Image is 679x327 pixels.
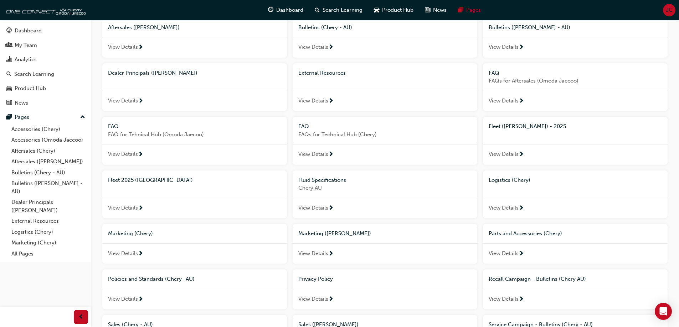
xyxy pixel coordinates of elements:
[374,6,379,15] span: car-icon
[483,170,668,218] a: Logistics (Chery)View Details
[483,63,668,111] a: FAQFAQs for Aftersales (Omoda Jaecoo)View Details
[328,98,334,105] span: next-icon
[368,3,419,17] a: car-iconProduct Hub
[298,43,328,51] span: View Details
[458,6,463,15] span: pages-icon
[483,18,668,58] a: Bulletins ([PERSON_NAME] - AU)View Details
[102,269,287,309] a: Policies and Standards (Chery -AU)View Details
[489,276,586,282] span: Recall Campaign - Bulletins (Chery AU)
[293,117,477,165] a: FAQFAQs for Technical Hub (Chery)View Details
[138,205,143,212] span: next-icon
[102,117,287,165] a: FAQFAQ for Tehnical Hub (Omoda Jaecoo)View Details
[298,70,346,76] span: External Resources
[293,63,477,111] a: External ResourcesView Details
[519,296,524,303] span: next-icon
[293,18,477,58] a: Bulletins (Chery - AU)View Details
[9,146,88,157] a: Aftersales (Chery)
[3,24,88,37] a: Dashboard
[519,44,524,51] span: next-icon
[15,113,29,121] div: Pages
[328,152,334,158] span: next-icon
[9,167,88,178] a: Bulletins (Chery - AU)
[6,100,12,106] span: news-icon
[489,249,519,258] span: View Details
[3,82,88,95] a: Product Hub
[452,3,487,17] a: pages-iconPages
[489,150,519,158] span: View Details
[102,224,287,264] a: Marketing (Chery)View Details
[9,227,88,238] a: Logistics (Chery)
[298,204,328,212] span: View Details
[108,177,193,183] span: Fleet 2025 ([GEOGRAPHIC_DATA])
[6,71,11,78] span: search-icon
[298,150,328,158] span: View Details
[9,216,88,227] a: External Resources
[489,177,530,183] span: Logistics (Chery)
[298,184,472,192] span: Chery AU
[666,6,673,14] span: JC
[489,123,566,130] span: Fleet ([PERSON_NAME]) - 2025
[298,249,328,258] span: View Details
[419,3,452,17] a: news-iconNews
[108,204,138,212] span: View Details
[323,6,362,14] span: Search Learning
[489,97,519,105] span: View Details
[6,114,12,121] span: pages-icon
[328,296,334,303] span: next-icon
[3,39,88,52] a: My Team
[276,6,303,14] span: Dashboard
[519,98,524,105] span: next-icon
[328,205,334,212] span: next-icon
[489,295,519,303] span: View Details
[108,295,138,303] span: View Details
[138,296,143,303] span: next-icon
[489,24,570,31] span: Bulletins ([PERSON_NAME] - AU)
[489,70,499,76] span: FAQ
[268,6,273,15] span: guage-icon
[489,77,662,85] span: FAQs for Aftersales (Omoda Jaecoo)
[108,276,195,282] span: Policies and Standards (Chery -AU)
[425,6,430,15] span: news-icon
[108,123,119,130] span: FAQ
[138,44,143,51] span: next-icon
[298,24,352,31] span: Bulletins (Chery - AU)
[328,251,334,257] span: next-icon
[298,230,371,237] span: Marketing ([PERSON_NAME])
[3,53,88,66] a: Analytics
[309,3,368,17] a: search-iconSearch Learning
[3,68,88,81] a: Search Learning
[14,70,54,78] div: Search Learning
[298,295,328,303] span: View Details
[3,96,88,110] a: News
[298,131,472,139] span: FAQs for Technical Hub (Chery)
[78,313,84,322] span: prev-icon
[489,43,519,51] span: View Details
[15,41,37,49] div: My Team
[298,97,328,105] span: View Details
[138,152,143,158] span: next-icon
[3,111,88,124] button: Pages
[9,124,88,135] a: Accessories (Chery)
[138,98,143,105] span: next-icon
[80,113,85,122] span: up-icon
[293,224,477,264] a: Marketing ([PERSON_NAME])View Details
[293,170,477,218] a: Fluid SpecificationsChery AUView Details
[298,177,346,183] span: Fluid Specifications
[483,224,668,264] a: Parts and Accessories (Chery)View Details
[315,6,320,15] span: search-icon
[138,251,143,257] span: next-icon
[108,249,138,258] span: View Details
[108,230,153,237] span: Marketing (Chery)
[15,99,28,107] div: News
[108,24,180,31] span: Aftersales ([PERSON_NAME])
[15,84,46,93] div: Product Hub
[489,204,519,212] span: View Details
[3,23,88,111] button: DashboardMy TeamAnalyticsSearch LearningProduct HubNews
[108,43,138,51] span: View Details
[293,269,477,309] a: Privacy PolicyView Details
[4,3,86,17] img: oneconnect
[433,6,447,14] span: News
[108,150,138,158] span: View Details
